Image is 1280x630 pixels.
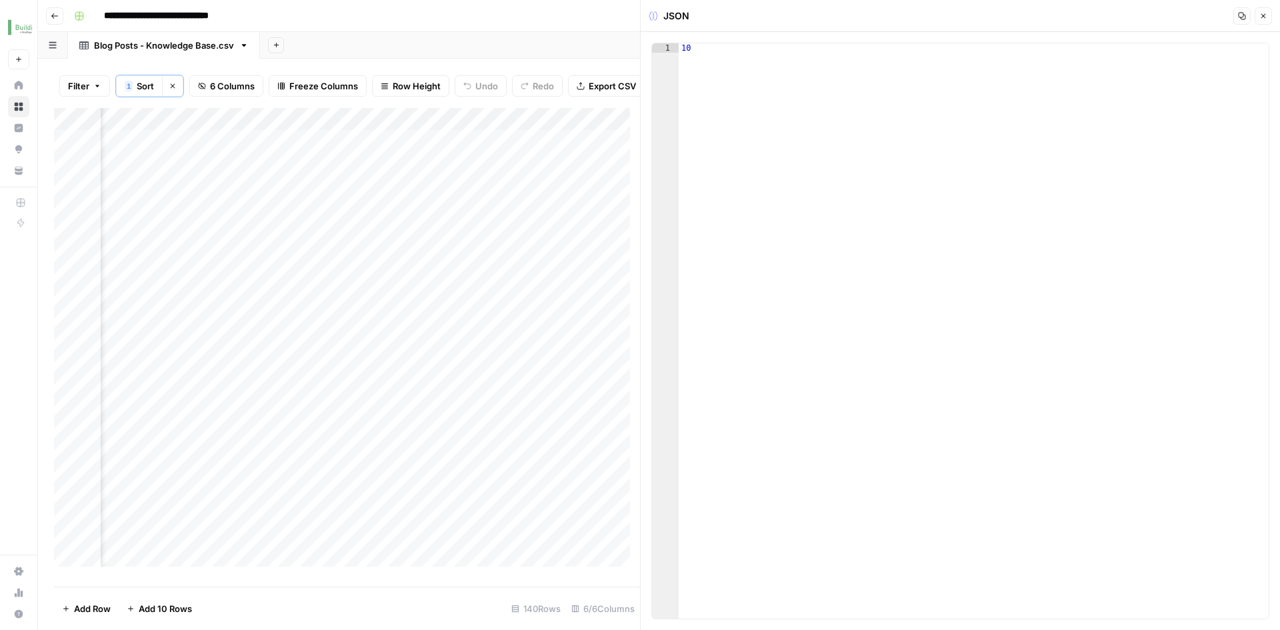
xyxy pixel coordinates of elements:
span: Freeze Columns [289,79,358,93]
a: Home [8,75,29,96]
span: Redo [533,79,554,93]
button: Add Row [54,598,119,619]
a: Opportunities [8,139,29,160]
button: Add 10 Rows [119,598,200,619]
a: Your Data [8,160,29,181]
button: 6 Columns [189,75,263,97]
span: Undo [475,79,498,93]
span: Sort [137,79,154,93]
span: Filter [68,79,89,93]
div: JSON [649,9,689,23]
button: Freeze Columns [269,75,367,97]
button: Help + Support [8,603,29,625]
button: 1Sort [116,75,162,97]
div: Blog Posts - Knowledge Base.csv [94,39,234,52]
a: Blog Posts - Knowledge Base.csv [68,32,260,59]
button: Redo [512,75,563,97]
button: Export CSV [568,75,645,97]
a: Insights [8,117,29,139]
div: 1 [652,43,679,53]
button: Filter [59,75,110,97]
div: 1 [125,81,133,91]
span: Export CSV [589,79,636,93]
img: Buildium Logo [8,15,32,39]
button: Workspace: Buildium [8,11,29,44]
span: 6 Columns [210,79,255,93]
a: Usage [8,582,29,603]
button: Row Height [372,75,449,97]
div: 140 Rows [506,598,566,619]
span: Add Row [74,602,111,615]
a: Browse [8,96,29,117]
span: Row Height [393,79,441,93]
a: Settings [8,561,29,582]
button: Undo [455,75,507,97]
span: Add 10 Rows [139,602,192,615]
span: 1 [127,81,131,91]
div: 6/6 Columns [566,598,640,619]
